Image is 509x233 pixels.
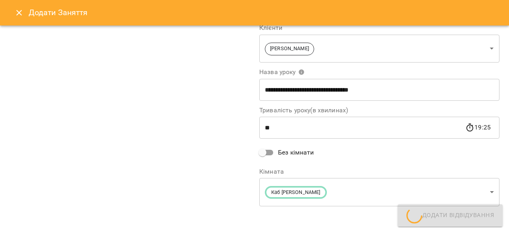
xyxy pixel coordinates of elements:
[298,69,305,75] svg: Вкажіть назву уроку або виберіть клієнтів
[259,25,499,31] label: Клієнти
[10,3,29,22] button: Close
[259,178,499,206] div: Каб [PERSON_NAME]
[265,45,314,53] span: [PERSON_NAME]
[259,168,499,175] label: Кімната
[259,107,499,114] label: Тривалість уроку(в хвилинах)
[278,148,314,157] span: Без кімнати
[266,189,325,196] span: Каб [PERSON_NAME]
[259,34,499,63] div: [PERSON_NAME]
[259,69,305,75] span: Назва уроку
[29,6,499,19] h6: Додати Заняття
